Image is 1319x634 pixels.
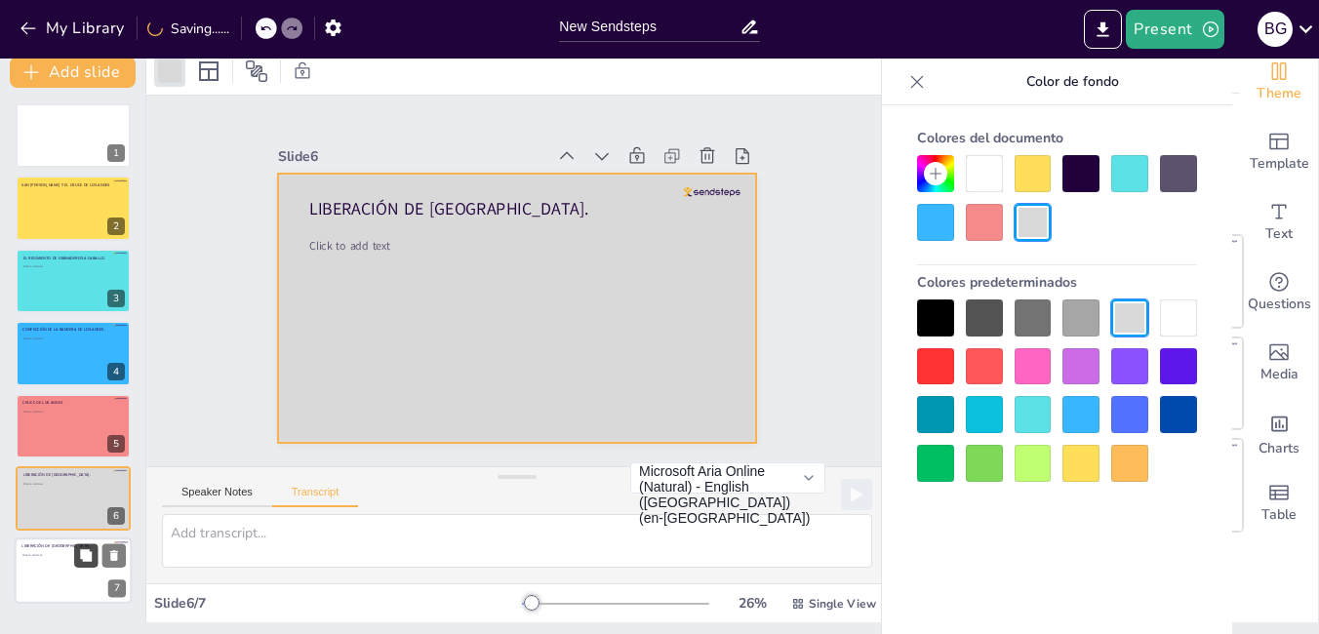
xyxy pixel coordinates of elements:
div: Slide 6 [278,147,546,166]
div: Slide 6 / 7 [154,594,522,613]
div: 5 [107,435,125,453]
button: My Library [15,13,133,44]
div: 1 [16,103,131,168]
span: LIBERACIÓN DE [GEOGRAPHIC_DATA]. [21,543,90,549]
button: Transcript [272,486,359,507]
span: Click to add text [309,238,390,254]
button: Add slide [10,57,136,88]
div: 3 [107,290,125,307]
div: Add charts and graphs [1240,398,1318,468]
div: Colores predeterminados [917,265,1197,299]
span: Template [1250,153,1309,175]
span: Click to add text [23,337,43,340]
div: 7 [15,538,132,605]
span: Media [1260,364,1299,385]
div: Layout [193,56,224,87]
span: LIBERACIÓN DE [GEOGRAPHIC_DATA]. [309,197,589,220]
button: Duplicate Slide [74,544,98,568]
div: 6 [16,466,131,531]
button: Speaker Notes [162,486,272,507]
span: Text [1265,223,1293,245]
div: 1 [107,144,125,162]
div: 7 [108,580,126,598]
span: Charts [1259,438,1299,459]
div: Add text boxes [1240,187,1318,258]
span: Click to add text [23,264,43,268]
div: 2 [16,176,131,240]
span: Theme [1257,83,1301,104]
span: CONFECCIÓN DE LA BANDERA DE LOS ANDES. [22,327,104,333]
div: 5 [16,394,131,458]
div: Colores del documento [917,121,1197,155]
div: Add a table [1240,468,1318,538]
span: LIBERACIÓN DE [GEOGRAPHIC_DATA]. [23,472,91,478]
div: 2 [107,218,125,235]
div: 4 [16,321,131,385]
span: Questions [1248,294,1311,315]
span: SAN [PERSON_NAME] Y EL CRUCE DE LOS ANDES [21,181,109,187]
span: Table [1261,504,1297,526]
button: Present [1126,10,1223,49]
div: 3 [16,249,131,313]
button: Microsoft Aria Online (Natural) - English ([GEOGRAPHIC_DATA]) (en-[GEOGRAPHIC_DATA]) [630,462,825,494]
span: EL REGIMIENTO DE GRANADEROS A CABALLO. [23,255,105,260]
span: Click to add text [23,409,43,413]
div: Saving...... [147,20,229,38]
div: B G [1258,12,1293,47]
div: Add ready made slides [1240,117,1318,187]
button: Export to PowerPoint [1084,10,1122,49]
div: 26 % [729,594,776,613]
span: CRUCE DE LOS ANDES [22,399,62,405]
button: Play [841,479,872,510]
button: B G [1258,10,1293,49]
span: Single View [809,596,876,612]
div: 4 [107,363,125,380]
button: Delete Slide [102,544,126,568]
div: Add images, graphics, shapes or video [1240,328,1318,398]
span: Click to add text [23,482,43,486]
div: 6 [107,507,125,525]
p: Color de fondo [933,59,1213,105]
span: Position [245,59,268,83]
input: Insert title [559,13,739,41]
span: Click to add text [22,554,42,558]
div: Change the overall theme [1240,47,1318,117]
div: Get real-time input from your audience [1240,258,1318,328]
